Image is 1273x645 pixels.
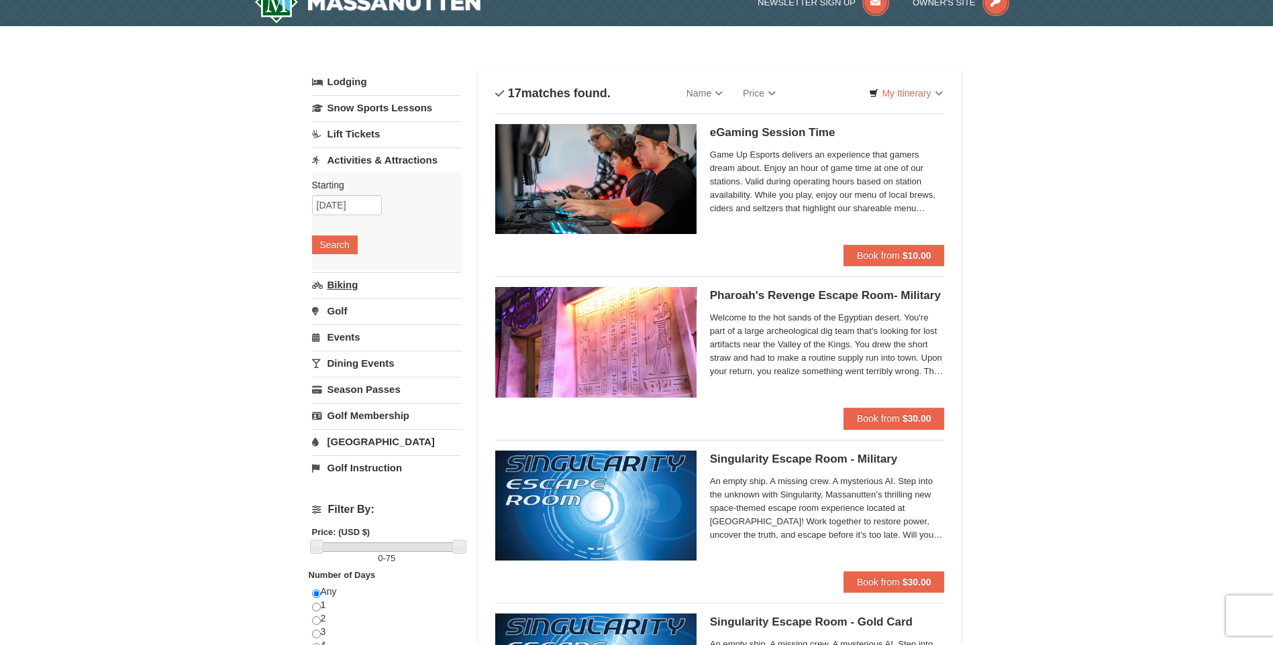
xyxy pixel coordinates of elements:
h5: Singularity Escape Room - Military [710,453,945,466]
img: 6619913-520-2f5f5301.jpg [495,451,697,561]
a: Price [733,80,786,107]
a: [GEOGRAPHIC_DATA] [312,429,462,454]
h5: Singularity Escape Room - Gold Card [710,615,945,629]
h4: matches found. [495,86,611,100]
span: Book from [857,413,900,424]
h5: Pharoah's Revenge Escape Room- Military [710,289,945,302]
strong: $30.00 [903,577,931,587]
a: Snow Sports Lessons [312,95,462,120]
button: Book from $30.00 [844,408,945,429]
a: My Itinerary [860,83,951,103]
img: 6619913-410-20a124c9.jpg [495,287,697,397]
a: Lift Tickets [312,121,462,146]
strong: Price: (USD $) [312,527,370,537]
span: Book from [857,577,900,587]
a: Activities & Attractions [312,148,462,172]
h5: eGaming Session Time [710,126,945,139]
strong: $30.00 [903,413,931,424]
span: Welcome to the hot sands of the Egyptian desert. You're part of a large archeological dig team th... [710,311,945,378]
span: Book from [857,250,900,261]
a: Season Passes [312,377,462,402]
span: An empty ship. A missing crew. A mysterious AI. Step into the unknown with Singularity, Massanutt... [710,475,945,542]
a: Golf Instruction [312,455,462,480]
a: Biking [312,272,462,297]
img: 19664770-34-0b975b5b.jpg [495,124,697,234]
a: Golf Membership [312,403,462,428]
strong: $10.00 [903,250,931,261]
button: Book from $10.00 [844,245,945,266]
a: Name [676,80,733,107]
strong: Number of Days [309,570,376,580]
h4: Filter By: [312,504,462,516]
a: Golf [312,298,462,323]
span: 75 [386,553,395,563]
a: Lodging [312,70,462,94]
label: - [312,552,462,565]
span: 17 [508,86,521,100]
label: Starting [312,178,452,192]
span: 0 [378,553,383,563]
a: Events [312,325,462,349]
button: Search [312,235,358,254]
a: Dining Events [312,351,462,375]
button: Book from $30.00 [844,571,945,593]
span: Game Up Esports delivers an experience that gamers dream about. Enjoy an hour of game time at one... [710,148,945,215]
